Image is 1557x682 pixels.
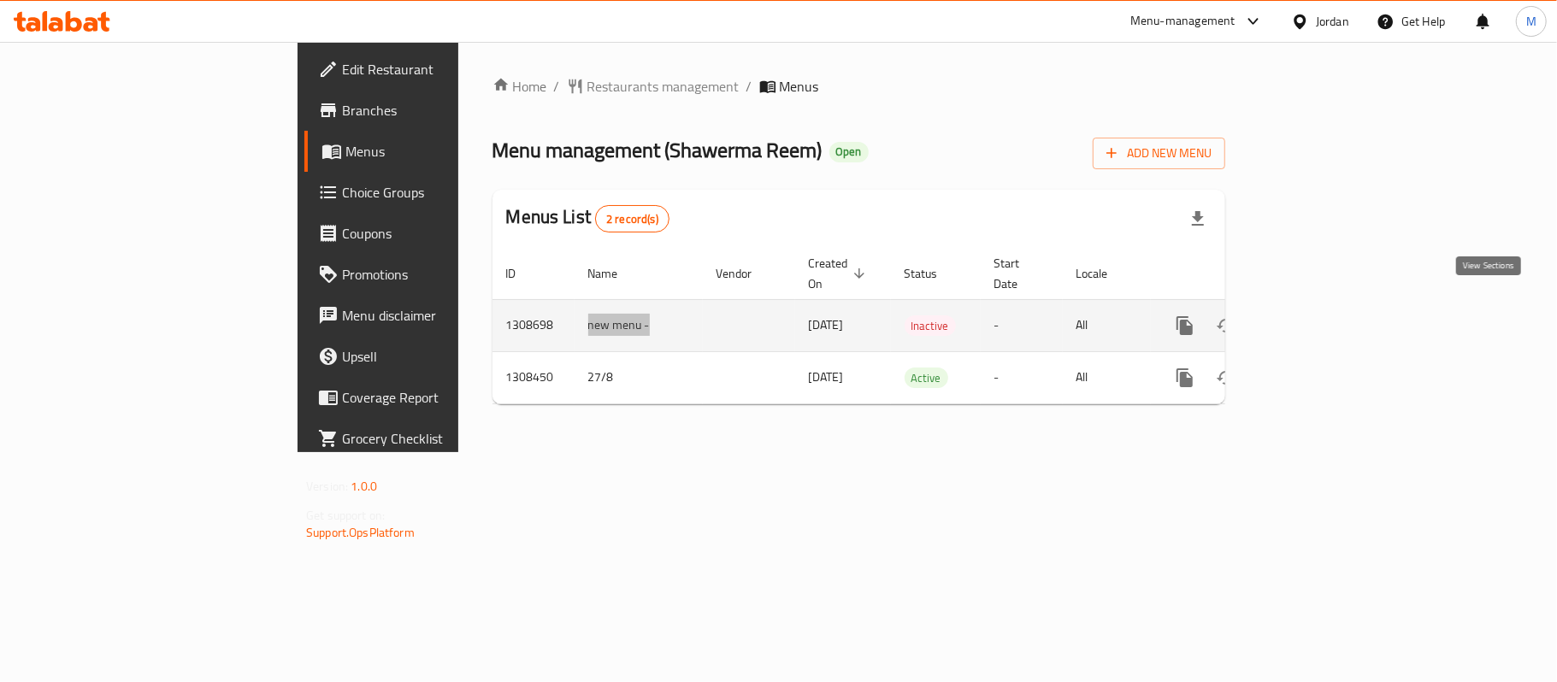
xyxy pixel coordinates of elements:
button: Change Status [1206,305,1247,346]
span: 2 record(s) [596,211,669,227]
a: Upsell [304,336,557,377]
a: Edit Restaurant [304,49,557,90]
a: Coupons [304,213,557,254]
a: Branches [304,90,557,131]
div: Export file [1177,198,1218,239]
span: Add New Menu [1106,143,1212,164]
span: Status [905,263,960,284]
span: Vendor [717,263,775,284]
span: [DATE] [809,314,844,336]
nav: breadcrumb [492,76,1225,97]
li: / [746,76,752,97]
span: Branches [342,100,544,121]
span: Choice Groups [342,182,544,203]
span: Grocery Checklist [342,428,544,449]
span: Upsell [342,346,544,367]
button: more [1165,357,1206,398]
th: Actions [1151,248,1342,300]
h2: Menus List [506,204,669,232]
td: 27/8 [575,351,703,403]
span: Start Date [994,253,1042,294]
span: Restaurants management [587,76,740,97]
span: Inactive [905,316,956,336]
div: Menu-management [1130,11,1236,32]
span: ID [506,263,539,284]
a: Choice Groups [304,172,557,213]
a: Coverage Report [304,377,557,418]
a: Menu disclaimer [304,295,557,336]
span: Locale [1076,263,1130,284]
span: Active [905,368,948,388]
button: more [1165,305,1206,346]
span: Name [588,263,640,284]
span: Promotions [342,264,544,285]
a: Support.OpsPlatform [306,521,415,544]
a: Menus [304,131,557,172]
span: Edit Restaurant [342,59,544,79]
a: Restaurants management [567,76,740,97]
span: Menu management ( Shawerma Reem ) [492,131,823,169]
span: Open [829,144,869,159]
span: Coverage Report [342,387,544,408]
div: Total records count [595,205,669,232]
span: Menus [345,141,544,162]
td: - [981,351,1063,403]
span: Version: [306,475,348,497]
span: Menu disclaimer [342,305,544,326]
td: All [1063,299,1151,351]
span: [DATE] [809,366,844,388]
a: Grocery Checklist [304,418,557,459]
div: Open [829,142,869,162]
span: Menus [780,76,819,97]
button: Add New Menu [1093,138,1225,169]
span: M [1526,12,1536,31]
table: enhanced table [492,248,1342,404]
span: Get support on: [306,504,385,526]
td: new menu - [575,299,703,351]
a: Promotions [304,254,557,295]
div: Jordan [1316,12,1349,31]
span: Created On [809,253,870,294]
span: 1.0.0 [351,475,377,497]
span: Coupons [342,223,544,244]
div: Active [905,367,948,388]
td: - [981,299,1063,351]
td: All [1063,351,1151,403]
